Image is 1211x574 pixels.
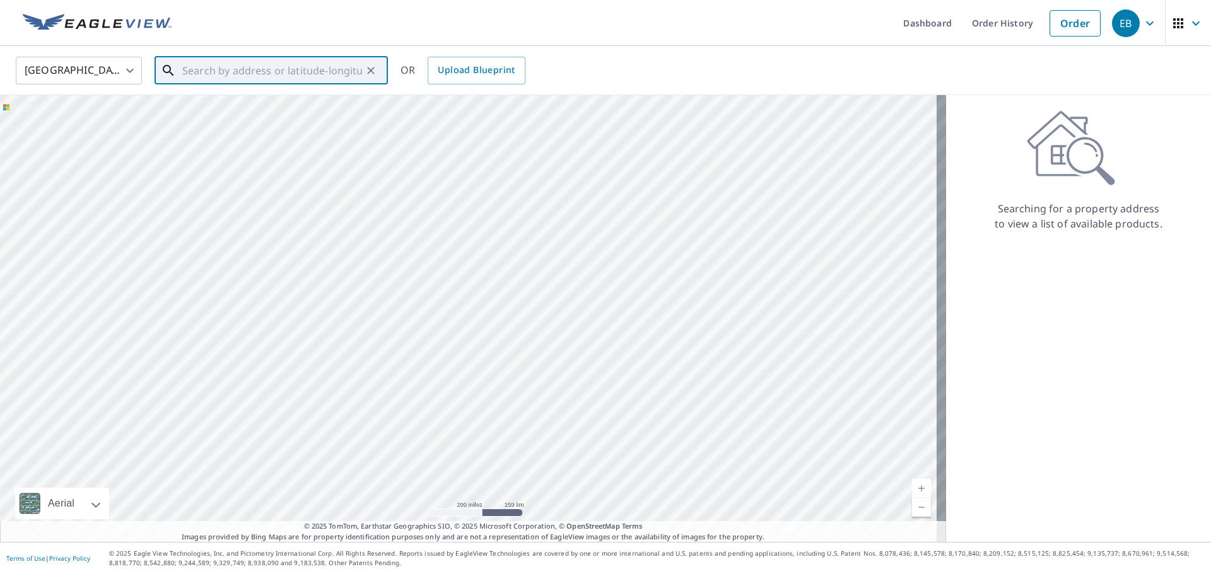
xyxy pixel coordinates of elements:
[994,201,1163,231] p: Searching for a property address to view a list of available products.
[912,498,931,517] a: Current Level 5, Zoom Out
[438,62,515,78] span: Upload Blueprint
[49,554,90,563] a: Privacy Policy
[1112,9,1140,37] div: EB
[401,57,525,84] div: OR
[16,53,142,88] div: [GEOGRAPHIC_DATA]
[362,62,380,79] button: Clear
[109,549,1205,568] p: © 2025 Eagle View Technologies, Inc. and Pictometry International Corp. All Rights Reserved. Repo...
[23,14,172,33] img: EV Logo
[428,57,525,84] a: Upload Blueprint
[15,488,109,519] div: Aerial
[6,554,45,563] a: Terms of Use
[182,53,362,88] input: Search by address or latitude-longitude
[6,554,90,562] p: |
[622,521,643,531] a: Terms
[566,521,619,531] a: OpenStreetMap
[912,479,931,498] a: Current Level 5, Zoom In
[44,488,78,519] div: Aerial
[304,521,643,532] span: © 2025 TomTom, Earthstar Geographics SIO, © 2025 Microsoft Corporation, ©
[1050,10,1101,37] a: Order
